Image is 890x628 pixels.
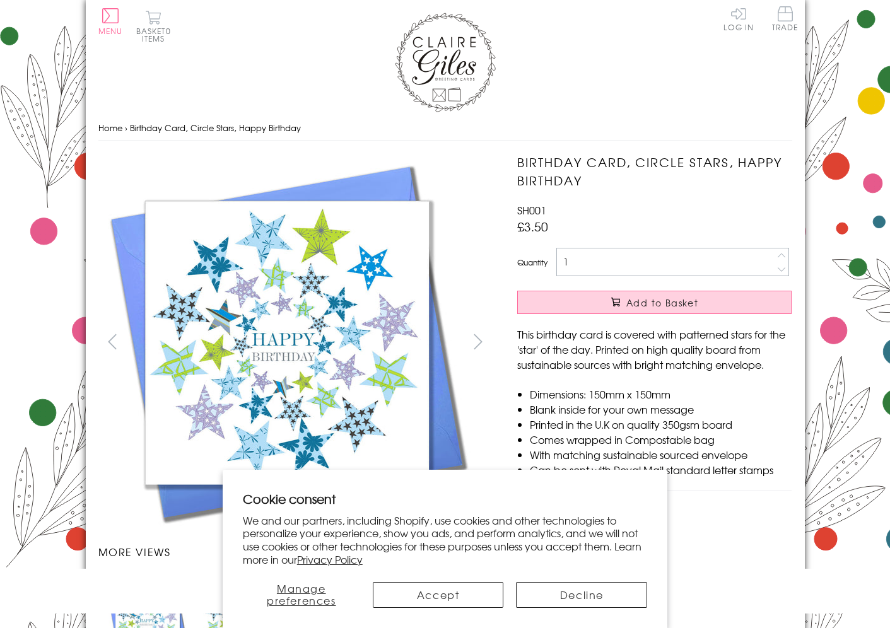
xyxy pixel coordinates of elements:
[517,153,792,190] h1: Birthday Card, Circle Stars, Happy Birthday
[530,447,792,462] li: With matching sustainable sourced envelope
[723,6,754,31] a: Log In
[373,582,504,608] button: Accept
[142,25,171,44] span: 0 items
[772,6,799,33] a: Trade
[130,122,301,134] span: Birthday Card, Circle Stars, Happy Birthday
[517,327,792,372] p: This birthday card is covered with patterned stars for the 'star' of the day. Printed on high qua...
[530,402,792,417] li: Blank inside for your own message
[98,8,123,35] button: Menu
[626,296,698,309] span: Add to Basket
[517,291,792,314] button: Add to Basket
[98,25,123,37] span: Menu
[243,490,648,508] h2: Cookie consent
[98,153,477,532] img: Birthday Card, Circle Stars, Happy Birthday
[530,387,792,402] li: Dimensions: 150mm x 150mm
[517,202,546,218] span: SH001
[243,514,648,566] p: We and our partners, including Shopify, use cookies and other technologies to personalize your ex...
[125,122,127,134] span: ›
[243,582,360,608] button: Manage preferences
[464,327,492,356] button: next
[98,544,493,559] h3: More views
[267,581,336,608] span: Manage preferences
[98,115,792,141] nav: breadcrumbs
[136,10,171,42] button: Basket0 items
[98,122,122,134] a: Home
[530,417,792,432] li: Printed in the U.K on quality 350gsm board
[530,462,792,477] li: Can be sent with Royal Mail standard letter stamps
[98,327,127,356] button: prev
[530,432,792,447] li: Comes wrapped in Compostable bag
[297,552,363,567] a: Privacy Policy
[517,257,547,268] label: Quantity
[517,218,548,235] span: £3.50
[395,13,496,112] img: Claire Giles Greetings Cards
[516,582,647,608] button: Decline
[772,6,799,31] span: Trade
